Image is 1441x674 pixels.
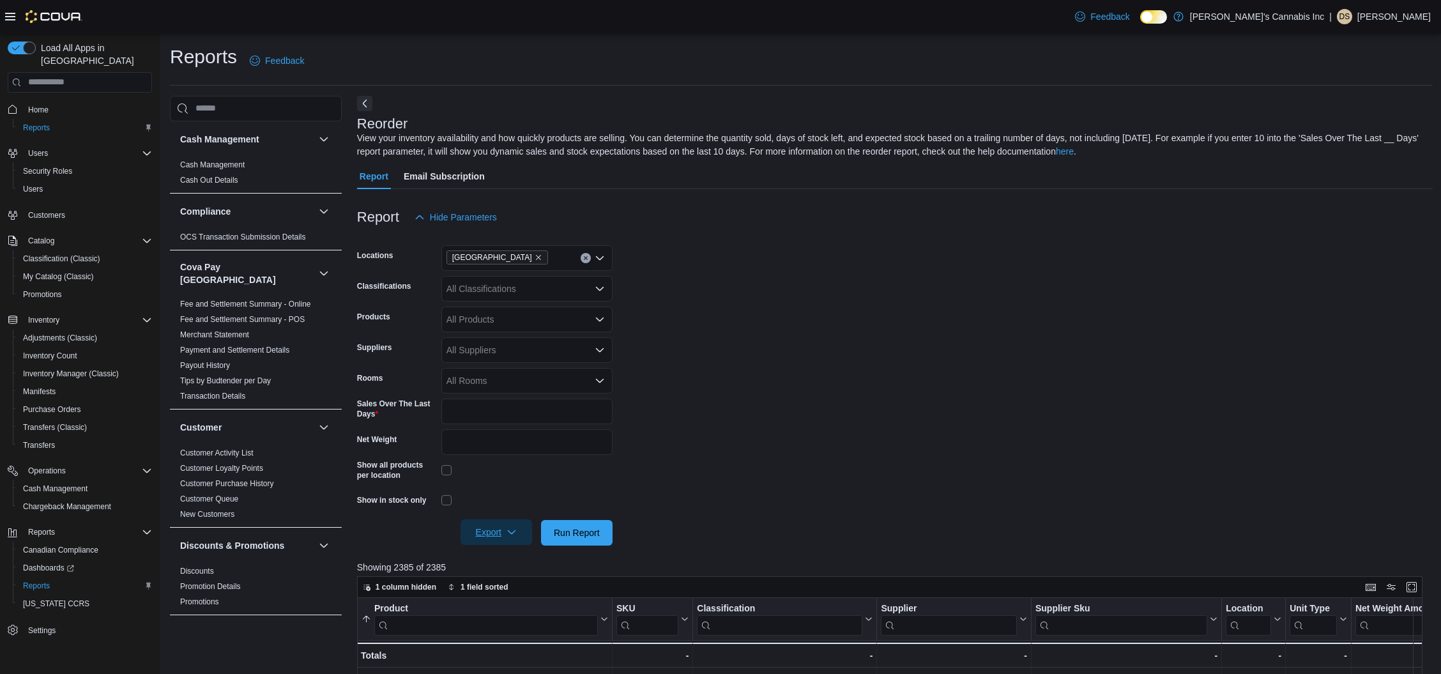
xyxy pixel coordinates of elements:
[265,54,304,67] span: Feedback
[595,345,605,355] button: Open list of options
[361,648,608,663] div: Totals
[180,494,238,504] span: Customer Queue
[23,484,88,494] span: Cash Management
[23,599,89,609] span: [US_STATE] CCRS
[1070,4,1134,29] a: Feedback
[616,602,678,615] div: SKU
[18,438,152,453] span: Transfers
[180,392,245,401] a: Transaction Details
[1404,579,1419,595] button: Enter fullscreen
[28,210,65,220] span: Customers
[374,602,598,635] div: Product
[180,160,245,169] a: Cash Management
[180,627,214,640] h3: Finance
[28,236,54,246] span: Catalog
[180,566,214,576] span: Discounts
[23,272,94,282] span: My Catalog (Classic)
[881,602,1017,615] div: Supplier
[18,164,152,179] span: Security Roles
[180,299,311,309] span: Fee and Settlement Summary - Online
[180,627,314,640] button: Finance
[13,286,157,303] button: Promotions
[3,144,157,162] button: Users
[376,582,436,592] span: 1 column hidden
[23,581,50,591] span: Reports
[23,404,81,415] span: Purchase Orders
[357,96,372,111] button: Next
[170,445,342,527] div: Customer
[180,205,314,218] button: Compliance
[180,300,311,309] a: Fee and Settlement Summary - Online
[13,436,157,454] button: Transfers
[18,251,105,266] a: Classification (Classic)
[1290,602,1337,615] div: Unit Type
[881,602,1017,635] div: Supplier
[23,207,152,223] span: Customers
[23,102,152,118] span: Home
[357,132,1427,158] div: View your inventory availability and how quickly products are selling. You can determine the quan...
[3,206,157,224] button: Customers
[13,329,157,347] button: Adjustments (Classic)
[180,376,271,385] a: Tips by Budtender per Day
[357,434,397,445] label: Net Weight
[170,296,342,409] div: Cova Pay [GEOGRAPHIC_DATA]
[18,596,95,611] a: [US_STATE] CCRS
[180,582,241,591] a: Promotion Details
[28,527,55,537] span: Reports
[443,579,514,595] button: 1 field sorted
[18,481,93,496] a: Cash Management
[1329,9,1332,24] p: |
[1226,648,1281,663] div: -
[18,181,48,197] a: Users
[357,312,390,322] label: Products
[18,366,124,381] a: Inventory Manager (Classic)
[18,384,61,399] a: Manifests
[180,346,289,355] a: Payment and Settlement Details
[18,578,55,594] a: Reports
[180,314,305,325] span: Fee and Settlement Summary - POS
[13,383,157,401] button: Manifests
[18,366,152,381] span: Inventory Manager (Classic)
[180,479,274,488] a: Customer Purchase History
[18,499,116,514] a: Chargeback Management
[23,563,74,573] span: Dashboards
[8,95,152,673] nav: Complex example
[357,342,392,353] label: Suppliers
[360,164,388,189] span: Report
[28,105,49,115] span: Home
[581,253,591,263] button: Clear input
[13,418,157,436] button: Transfers (Classic)
[180,421,222,434] h3: Customer
[180,539,314,552] button: Discounts & Promotions
[18,481,152,496] span: Cash Management
[18,269,152,284] span: My Catalog (Classic)
[18,542,152,558] span: Canadian Compliance
[1337,9,1352,24] div: Dashwinder Singh
[13,268,157,286] button: My Catalog (Classic)
[697,602,873,635] button: Classification
[409,204,502,230] button: Hide Parameters
[23,351,77,361] span: Inventory Count
[28,315,59,325] span: Inventory
[357,460,436,480] label: Show all products per location
[28,466,66,476] span: Operations
[13,365,157,383] button: Inventory Manager (Classic)
[3,462,157,480] button: Operations
[23,525,152,540] span: Reports
[1363,579,1378,595] button: Keyboard shortcuts
[13,480,157,498] button: Cash Management
[23,208,70,223] a: Customers
[170,157,342,193] div: Cash Management
[1190,9,1324,24] p: [PERSON_NAME]'s Cannabis Inc
[357,561,1433,574] p: Showing 2385 of 2385
[13,595,157,613] button: [US_STATE] CCRS
[697,602,862,615] div: Classification
[180,567,214,576] a: Discounts
[13,498,157,516] button: Chargeback Management
[1226,602,1271,615] div: Location
[180,315,305,324] a: Fee and Settlement Summary - POS
[1226,602,1281,635] button: Location
[461,519,532,545] button: Export
[18,348,152,364] span: Inventory Count
[358,579,441,595] button: 1 column hidden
